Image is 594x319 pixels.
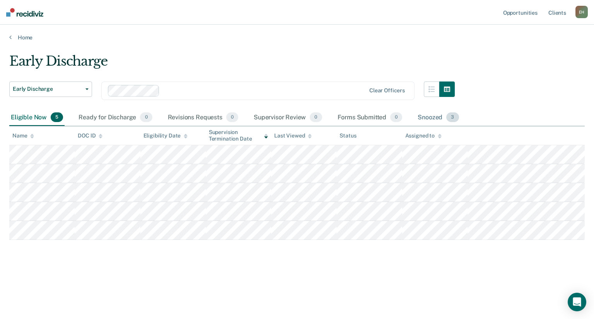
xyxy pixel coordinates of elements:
[340,132,356,139] div: Status
[252,109,324,126] div: Supervisor Review0
[13,86,82,92] span: Early Discharge
[166,109,240,126] div: Revisions Requests0
[274,132,312,139] div: Last Viewed
[209,129,268,142] div: Supervision Termination Date
[575,6,588,18] button: EH
[416,109,460,126] div: Snoozed3
[77,109,154,126] div: Ready for Discharge0
[9,34,585,41] a: Home
[336,109,404,126] div: Forms Submitted0
[369,87,405,94] div: Clear officers
[9,81,92,97] button: Early Discharge
[140,112,152,122] span: 0
[143,132,188,139] div: Eligibility Date
[9,53,455,75] div: Early Discharge
[9,109,65,126] div: Eligible Now5
[12,132,34,139] div: Name
[390,112,402,122] span: 0
[310,112,322,122] span: 0
[446,112,459,122] span: 3
[575,6,588,18] div: E H
[78,132,102,139] div: DOC ID
[568,293,586,311] div: Open Intercom Messenger
[51,112,63,122] span: 5
[226,112,238,122] span: 0
[405,132,442,139] div: Assigned to
[6,8,43,17] img: Recidiviz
